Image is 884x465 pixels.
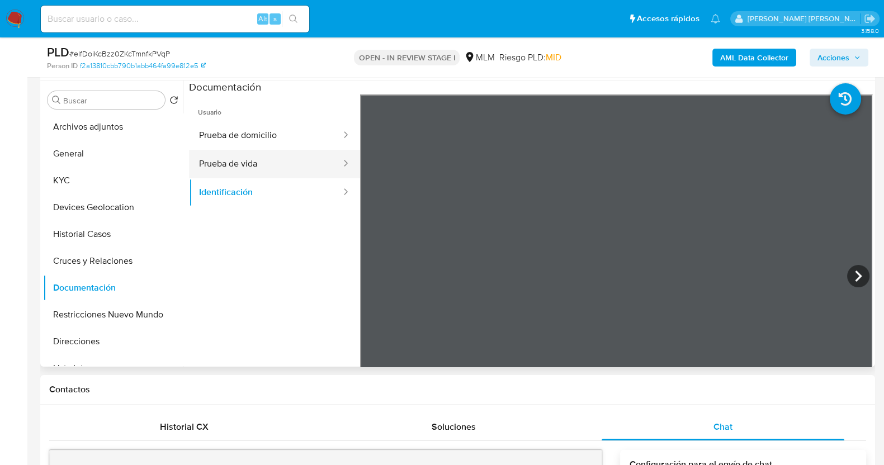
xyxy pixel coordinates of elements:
[43,248,183,274] button: Cruces y Relaciones
[43,355,183,382] button: Lista Interna
[711,14,720,23] a: Notificaciones
[712,49,796,67] button: AML Data Collector
[49,384,866,395] h1: Contactos
[52,96,61,105] button: Buscar
[637,13,699,25] span: Accesos rápidos
[169,96,178,108] button: Volver al orden por defecto
[41,12,309,26] input: Buscar usuario o caso...
[748,13,861,24] p: baltazar.cabreradupeyron@mercadolibre.com.mx
[273,13,277,24] span: s
[861,26,878,35] span: 3.158.0
[47,61,78,71] b: Person ID
[43,328,183,355] button: Direcciones
[354,50,460,65] p: OPEN - IN REVIEW STAGE I
[160,420,209,433] span: Historial CX
[47,43,69,61] b: PLD
[545,51,561,64] span: MID
[464,51,494,64] div: MLM
[817,49,849,67] span: Acciones
[282,11,305,27] button: search-icon
[864,13,876,25] a: Salir
[43,113,183,140] button: Archivos adjuntos
[499,51,561,64] span: Riesgo PLD:
[63,96,160,106] input: Buscar
[80,61,206,71] a: f2a13810cbb790b1abb464fa99e812e5
[69,48,170,59] span: # elfDoiKcBzz0ZKcTmnfkPVqP
[432,420,476,433] span: Soluciones
[43,301,183,328] button: Restricciones Nuevo Mundo
[43,194,183,221] button: Devices Geolocation
[43,140,183,167] button: General
[258,13,267,24] span: Alt
[43,221,183,248] button: Historial Casos
[720,49,788,67] b: AML Data Collector
[713,420,732,433] span: Chat
[43,167,183,194] button: KYC
[43,274,183,301] button: Documentación
[810,49,868,67] button: Acciones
